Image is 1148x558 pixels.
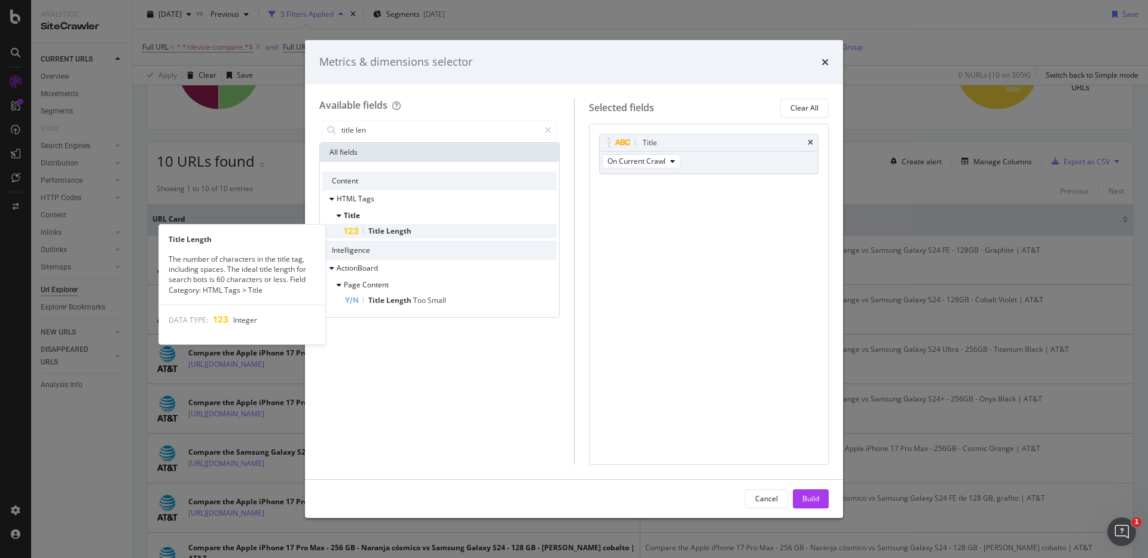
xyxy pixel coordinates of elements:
[428,295,446,305] span: Small
[607,156,665,166] span: On Current Crawl
[368,226,386,236] span: Title
[305,40,843,518] div: modal
[1107,517,1136,546] iframe: Intercom live chat
[319,54,472,70] div: Metrics & dimensions selector
[340,121,539,139] input: Search by field name
[643,137,657,149] div: Title
[368,295,386,305] span: Title
[386,295,413,305] span: Length
[337,194,358,204] span: HTML
[780,99,829,118] button: Clear All
[322,171,557,191] div: Content
[413,295,428,305] span: Too
[602,154,680,168] button: On Current Crawl
[344,280,362,290] span: Page
[337,263,378,273] span: ActionBoard
[159,234,325,244] div: Title Length
[319,99,387,112] div: Available fields
[362,280,389,290] span: Content
[386,226,411,236] span: Length
[1132,517,1141,527] span: 1
[344,210,360,220] span: Title
[793,489,829,508] button: Build
[599,134,819,174] div: TitletimesOn Current Crawl
[822,54,829,70] div: times
[745,489,788,508] button: Cancel
[790,103,819,113] div: Clear All
[802,493,819,504] div: Build
[322,241,557,260] div: Intelligence
[808,139,813,146] div: times
[589,101,654,115] div: Selected fields
[755,493,778,504] div: Cancel
[159,254,325,295] div: The number of characters in the title tag, including spaces. The ideal title length for search bo...
[320,143,559,162] div: All fields
[358,194,374,204] span: Tags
